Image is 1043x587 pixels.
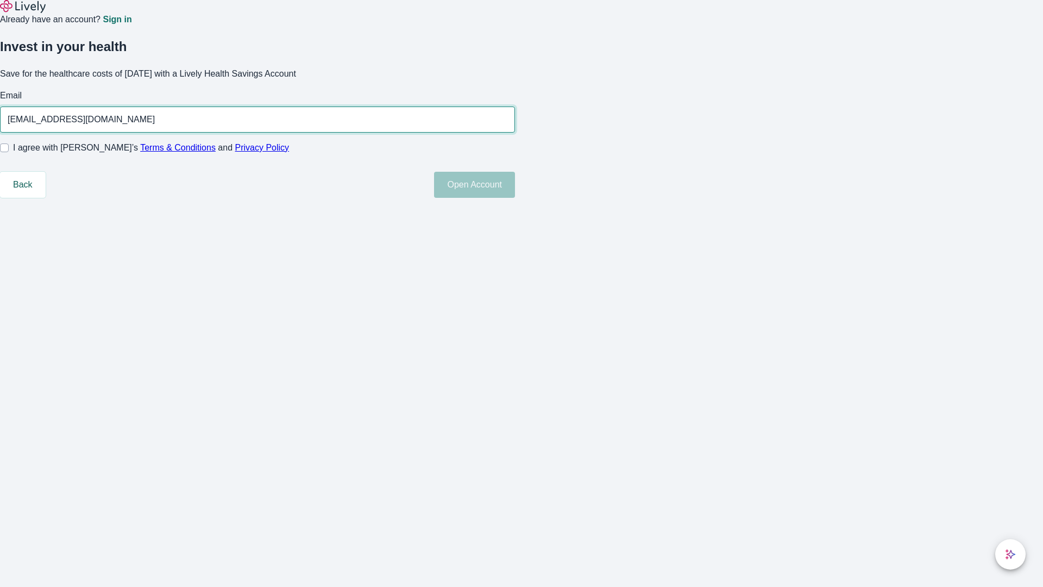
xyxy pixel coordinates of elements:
[140,143,216,152] a: Terms & Conditions
[235,143,290,152] a: Privacy Policy
[1005,549,1016,560] svg: Lively AI Assistant
[13,141,289,154] span: I agree with [PERSON_NAME]’s and
[103,15,131,24] a: Sign in
[995,539,1026,570] button: chat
